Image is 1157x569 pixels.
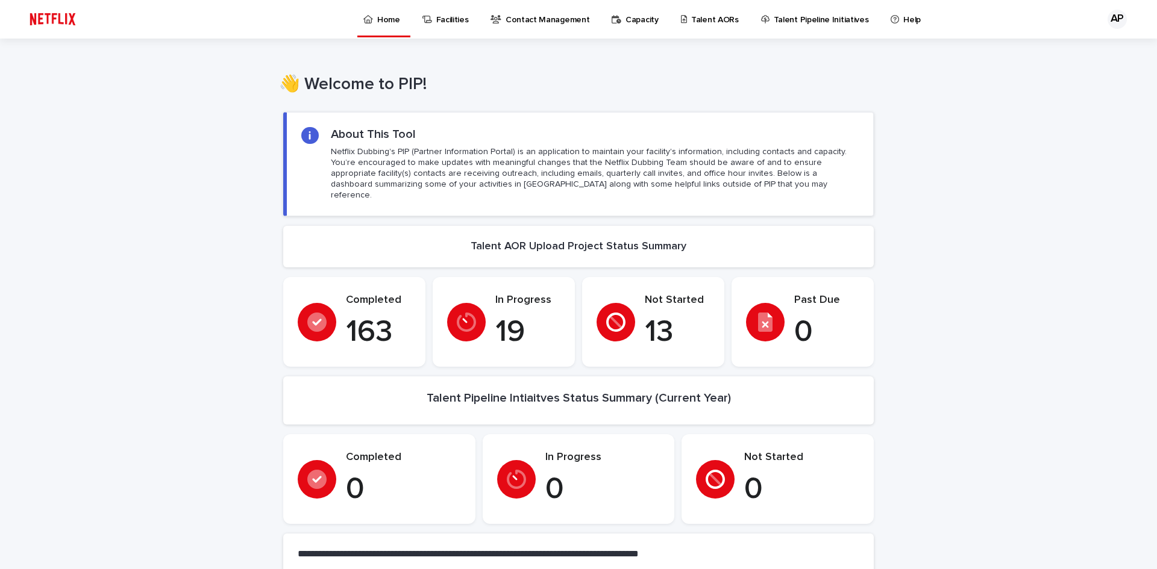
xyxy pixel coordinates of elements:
[279,75,870,95] h1: 👋 Welcome to PIP!
[645,294,710,307] p: Not Started
[744,451,859,464] p: Not Started
[495,294,560,307] p: In Progress
[794,294,859,307] p: Past Due
[495,314,560,350] p: 19
[471,240,686,253] h2: Talent AOR Upload Project Status Summary
[545,451,660,464] p: In Progress
[744,471,859,508] p: 0
[24,7,81,31] img: ifQbXi3ZQGMSEF7WDB7W
[1108,10,1127,29] div: AP
[331,146,859,201] p: Netflix Dubbing's PIP (Partner Information Portal) is an application to maintain your facility's ...
[645,314,710,350] p: 13
[794,314,859,350] p: 0
[427,391,731,405] h2: Talent Pipeline Intiaitves Status Summary (Current Year)
[545,471,660,508] p: 0
[331,127,416,141] h2: About This Tool
[346,294,411,307] p: Completed
[346,451,461,464] p: Completed
[346,314,411,350] p: 163
[346,471,461,508] p: 0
